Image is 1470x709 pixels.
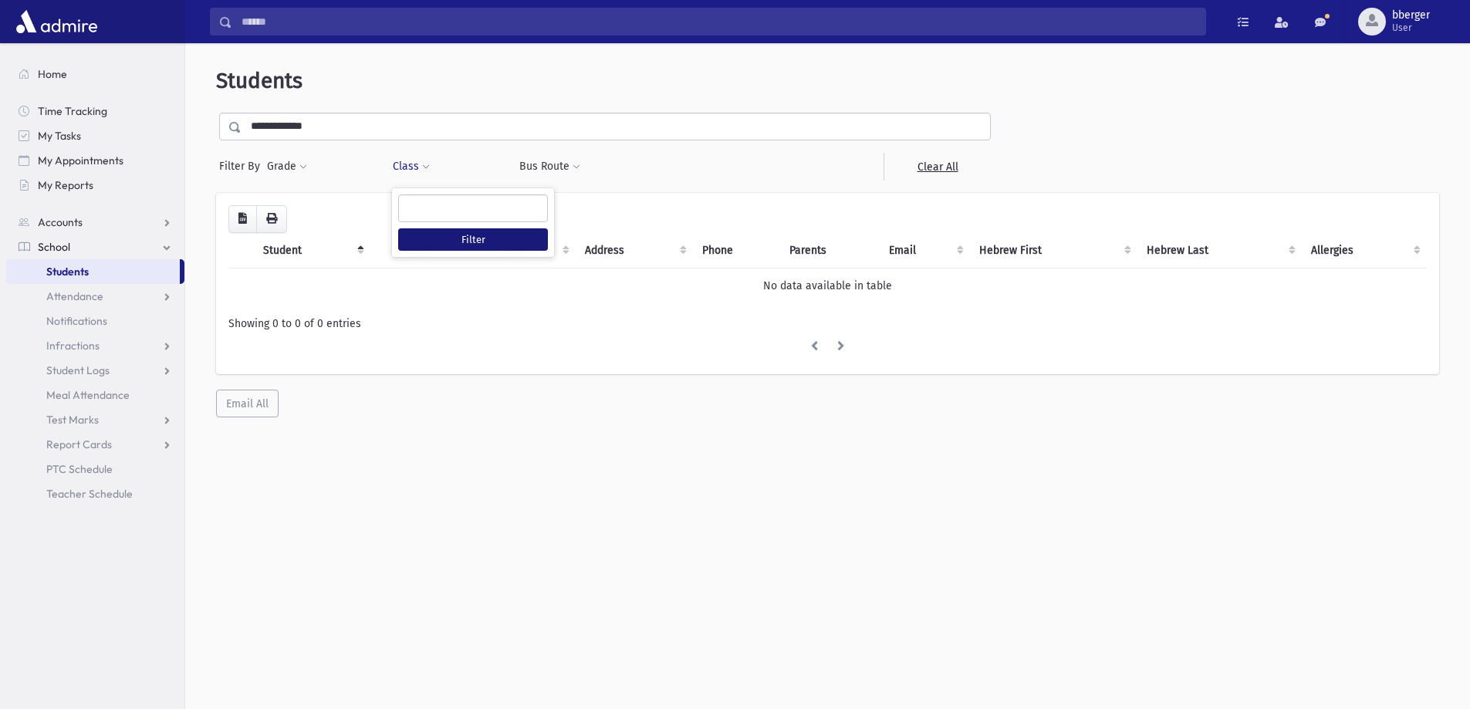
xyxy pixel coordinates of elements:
a: Student Logs [6,358,184,383]
button: Print [256,205,287,233]
a: My Tasks [6,123,184,148]
a: Time Tracking [6,99,184,123]
span: Time Tracking [38,104,107,118]
a: Meal Attendance [6,383,184,407]
th: Email: activate to sort column ascending [880,233,970,268]
span: Students [216,68,302,93]
img: AdmirePro [12,6,101,37]
button: Grade [266,153,308,181]
a: Attendance [6,284,184,309]
a: My Appointments [6,148,184,173]
span: Teacher Schedule [46,487,133,501]
a: Students [6,259,180,284]
span: Accounts [38,215,83,229]
a: Accounts [6,210,184,235]
a: PTC Schedule [6,457,184,481]
a: Home [6,62,184,86]
span: Student Logs [46,363,110,377]
button: CSV [228,205,257,233]
button: Email All [216,390,279,417]
th: Hebrew First: activate to sort column ascending [970,233,1137,268]
th: Parents [780,233,880,268]
span: My Appointments [38,154,123,167]
a: Teacher Schedule [6,481,184,506]
input: Search [232,8,1205,35]
a: Test Marks [6,407,184,432]
button: Class [392,153,431,181]
span: Filter By [219,158,266,174]
a: Report Cards [6,432,184,457]
span: PTC Schedule [46,462,113,476]
span: Home [38,67,67,81]
span: Report Cards [46,437,112,451]
span: Infractions [46,339,100,353]
span: User [1392,22,1430,34]
span: Test Marks [46,413,99,427]
th: Student: activate to sort column descending [254,233,370,268]
a: Clear All [884,153,991,181]
div: Showing 0 to 0 of 0 entries [228,316,1427,332]
a: Notifications [6,309,184,333]
th: Hebrew Last: activate to sort column ascending [1137,233,1303,268]
button: Bus Route [519,153,581,181]
td: No data available in table [228,268,1427,303]
a: School [6,235,184,259]
span: Students [46,265,89,279]
span: Notifications [46,314,107,328]
span: bberger [1392,9,1430,22]
a: Infractions [6,333,184,358]
th: Address: activate to sort column ascending [576,233,693,268]
a: My Reports [6,173,184,198]
span: My Reports [38,178,93,192]
span: Attendance [46,289,103,303]
span: Meal Attendance [46,388,130,402]
span: School [38,240,70,254]
button: Filter [398,228,548,251]
th: Allergies: activate to sort column ascending [1302,233,1427,268]
span: My Tasks [38,129,81,143]
th: Phone [693,233,780,268]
